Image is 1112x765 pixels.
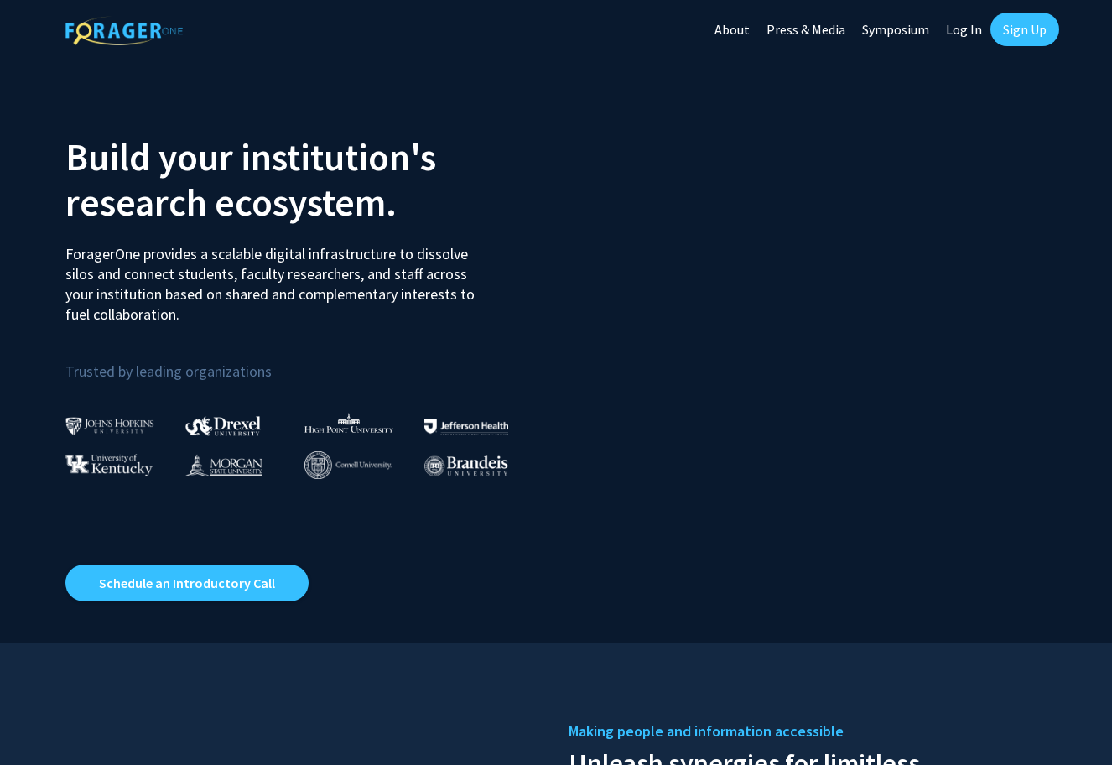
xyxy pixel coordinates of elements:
[185,454,262,476] img: Morgan State University
[65,565,309,601] a: Opens in a new tab
[185,416,261,435] img: Drexel University
[65,16,183,45] img: ForagerOne Logo
[990,13,1059,46] a: Sign Up
[65,454,153,476] img: University of Kentucky
[65,417,154,435] img: Johns Hopkins University
[304,413,393,433] img: High Point University
[65,134,543,225] h2: Build your institution's research ecosystem.
[65,232,486,325] p: ForagerOne provides a scalable digital infrastructure to dissolve silos and connect students, fac...
[65,338,543,384] p: Trusted by leading organizations
[424,455,508,476] img: Brandeis University
[569,719,1047,744] h5: Making people and information accessible
[424,419,508,435] img: Thomas Jefferson University
[304,451,392,479] img: Cornell University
